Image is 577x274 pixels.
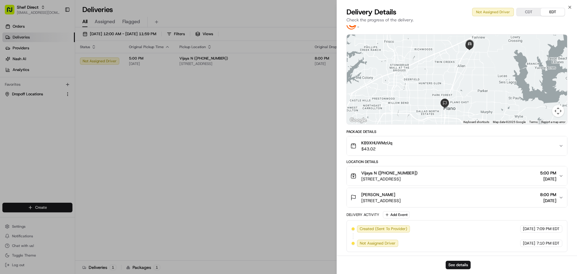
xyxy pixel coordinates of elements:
div: Past conversations [6,78,40,83]
a: Powered byPylon [42,133,73,137]
div: Delivery Activity [347,212,379,217]
a: Terms [529,120,538,124]
button: See details [446,261,471,269]
img: 8571987876998_91fb9ceb93ad5c398215_72.jpg [13,57,23,68]
span: 7:09 PM EDT [536,226,560,232]
span: [DATE] [540,198,556,204]
span: Not Assigned Driver [360,241,395,246]
span: 5:00 PM [540,170,556,176]
button: KB9XHUWMzUq$43.02 [347,136,567,155]
div: Start new chat [27,57,99,63]
span: KB9XHUWMzUq [361,140,392,146]
span: Vijaya N ([PHONE_NUMBER]) [361,170,417,176]
span: Shef Support [19,93,42,98]
button: Add Event [383,211,410,218]
p: Welcome 👋 [6,24,109,34]
span: - [357,25,359,29]
button: EDT [541,8,565,16]
span: Delivery Details [347,7,396,17]
img: Google [348,116,368,124]
div: 📗 [6,119,11,124]
span: [STREET_ADDRESS] [361,176,417,182]
button: Map camera controls [552,105,564,117]
img: Shef Support [6,88,16,97]
div: Package Details [347,129,567,134]
span: • [43,93,45,98]
a: 📗Knowledge Base [4,116,48,127]
button: Keyboard shortcuts [463,120,489,124]
div: We're available if you need us! [27,63,83,68]
span: 7:10 PM EDT [536,241,560,246]
span: [PERSON_NAME] [361,192,395,198]
span: [DATE] [523,226,535,232]
span: Pylon [60,133,73,137]
a: Report a map error [541,120,565,124]
button: See all [93,77,109,84]
span: API Documentation [57,118,96,124]
span: Map data ©2025 Google [493,120,526,124]
button: Vijaya N ([PHONE_NUMBER])[STREET_ADDRESS]5:00 PM[DATE] [347,166,567,186]
p: Check the progress of the delivery. [347,17,567,23]
button: Start new chat [102,59,109,66]
span: Created (Sent To Provider) [360,226,407,232]
span: 8:00 PM [540,192,556,198]
span: [DATE] [523,241,535,246]
span: [STREET_ADDRESS] [361,198,401,204]
button: [PERSON_NAME][STREET_ADDRESS]8:00 PM[DATE] [347,188,567,207]
a: Open this area in Google Maps (opens a new window) [348,116,368,124]
img: 1736555255976-a54dd68f-1ca7-489b-9aae-adbdc363a1c4 [6,57,17,68]
input: Clear [16,39,99,45]
div: Location Details [347,159,567,164]
span: [DATE] [540,176,556,182]
span: $43.02 [361,146,392,152]
a: 💻API Documentation [48,116,99,127]
img: Nash [6,6,18,18]
span: [DATE] [47,93,59,98]
button: CDT [517,8,541,16]
div: 💻 [51,119,56,124]
span: Knowledge Base [12,118,46,124]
